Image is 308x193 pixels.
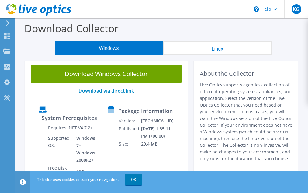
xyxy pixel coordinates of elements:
[125,174,142,185] a: OK
[72,164,98,179] td: 5GB
[72,134,98,164] td: Windows 7+ Windows 2008R2+
[48,125,93,131] label: Requires .NET V4.7.2+
[118,108,173,114] label: Package Information
[141,125,174,140] td: [DATE] 1:35:11 PM (+00:00)
[141,140,174,148] td: 29.4 MB
[200,82,292,162] p: Live Optics supports agentless collection of different operating systems, appliances, and applica...
[37,177,119,182] span: This site uses cookies to track your navigation.
[200,70,292,77] h2: About the Collector
[163,41,272,55] button: Linux
[55,41,163,55] button: Windows
[48,134,72,164] td: Supported OS:
[141,117,174,125] td: [TECHNICAL_ID]
[24,21,119,35] label: Download Collector
[254,6,259,12] svg: \n
[48,164,72,179] td: Free Disk Space:
[119,140,141,148] td: Size:
[42,115,97,121] label: System Prerequisites
[78,87,134,94] a: Download via direct link
[31,65,182,83] a: Download Windows Collector
[119,125,141,140] td: Published:
[119,117,141,125] td: Version:
[292,4,301,14] span: KG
